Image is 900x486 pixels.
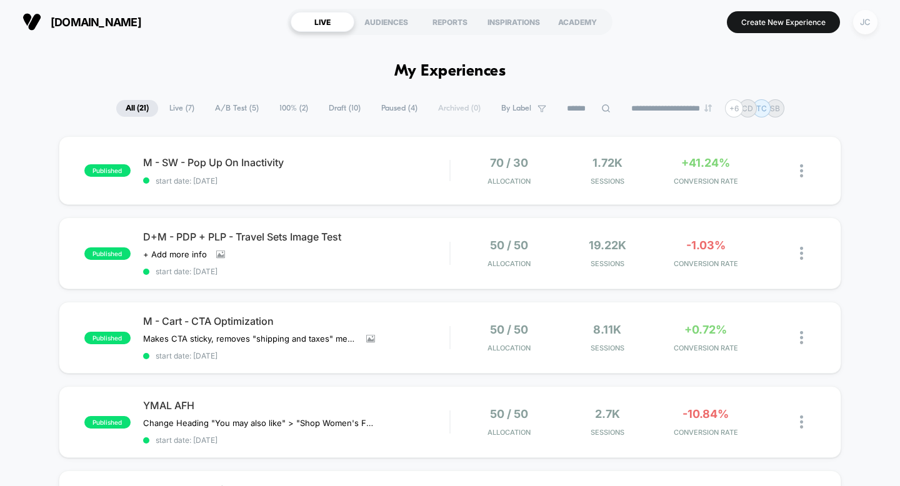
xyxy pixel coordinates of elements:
span: Live ( 7 ) [160,100,204,117]
div: ACADEMY [546,12,609,32]
div: REPORTS [418,12,482,32]
span: 70 / 30 [490,156,528,169]
span: start date: [DATE] [143,435,450,445]
span: 2.7k [595,407,620,420]
span: A/B Test ( 5 ) [206,100,268,117]
span: -1.03% [686,239,726,252]
span: Sessions [561,428,653,437]
div: JC [853,10,877,34]
div: INSPIRATIONS [482,12,546,32]
span: All ( 21 ) [116,100,158,117]
span: Sessions [561,344,653,352]
button: JC [849,9,881,35]
span: Allocation [487,344,531,352]
span: CONVERSION RATE [660,344,752,352]
span: By Label [501,104,531,113]
span: +41.24% [681,156,730,169]
p: TC [756,104,767,113]
div: + 6 [725,99,743,117]
span: [DOMAIN_NAME] [51,16,141,29]
img: close [800,331,803,344]
span: M - SW - Pop Up On Inactivity [143,156,450,169]
span: YMAL AFH [143,399,450,412]
button: [DOMAIN_NAME] [19,12,145,32]
span: published [84,164,131,177]
span: M - Cart - CTA Optimization [143,315,450,327]
span: start date: [DATE] [143,351,450,360]
button: Create New Experience [727,11,840,33]
span: Allocation [487,177,531,186]
span: 100% ( 2 ) [270,100,317,117]
span: Allocation [487,428,531,437]
div: LIVE [291,12,354,32]
span: published [84,247,131,260]
span: 19.22k [589,239,626,252]
span: CONVERSION RATE [660,259,752,268]
span: start date: [DATE] [143,267,450,276]
span: 50 / 50 [490,239,528,252]
span: +0.72% [684,323,727,336]
span: Allocation [487,259,531,268]
span: 1.72k [592,156,622,169]
span: Change Heading "You may also like" > "Shop Women's Fragrances" [143,418,375,428]
span: Makes CTA sticky, removes "shipping and taxes" message, removes Klarna message. [143,334,357,344]
img: close [800,415,803,429]
div: AUDIENCES [354,12,418,32]
span: published [84,416,131,429]
span: published [84,332,131,344]
p: CD [742,104,753,113]
span: Sessions [561,259,653,268]
p: SB [770,104,780,113]
span: CONVERSION RATE [660,428,752,437]
span: Paused ( 4 ) [372,100,427,117]
span: Draft ( 10 ) [319,100,370,117]
span: 50 / 50 [490,323,528,336]
img: close [800,247,803,260]
span: 8.11k [593,323,621,336]
h1: My Experiences [394,62,506,81]
span: start date: [DATE] [143,176,450,186]
span: -10.84% [682,407,729,420]
img: Visually logo [22,12,41,31]
span: Sessions [561,177,653,186]
span: CONVERSION RATE [660,177,752,186]
span: D+M - PDP + PLP - Travel Sets Image Test [143,231,450,243]
span: 50 / 50 [490,407,528,420]
span: + Add more info [143,249,207,259]
img: close [800,164,803,177]
img: end [704,104,712,112]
